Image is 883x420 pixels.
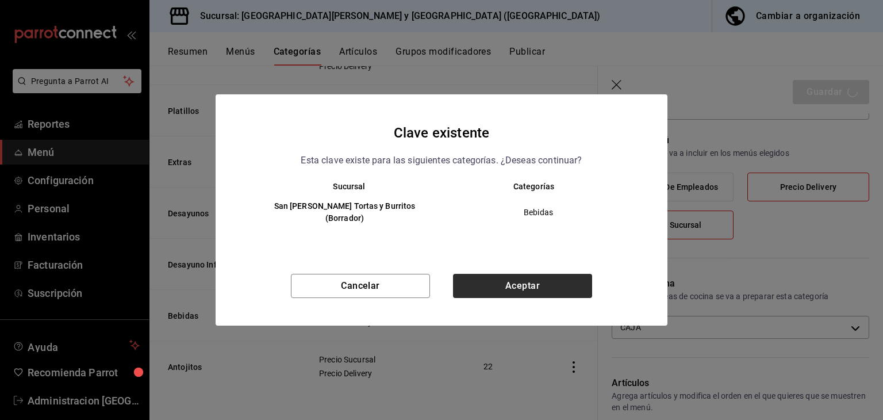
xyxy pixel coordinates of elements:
th: Categorías [441,182,644,191]
button: Aceptar [453,274,592,298]
p: Esta clave existe para las siguientes categorías. ¿Deseas continuar? [301,153,582,168]
span: Bebidas [451,207,625,218]
h6: San [PERSON_NAME] Tortas y Burritos (Borrador) [257,200,432,226]
th: Sucursal [239,182,441,191]
h4: Clave existente [394,122,489,144]
button: Cancelar [291,274,430,298]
